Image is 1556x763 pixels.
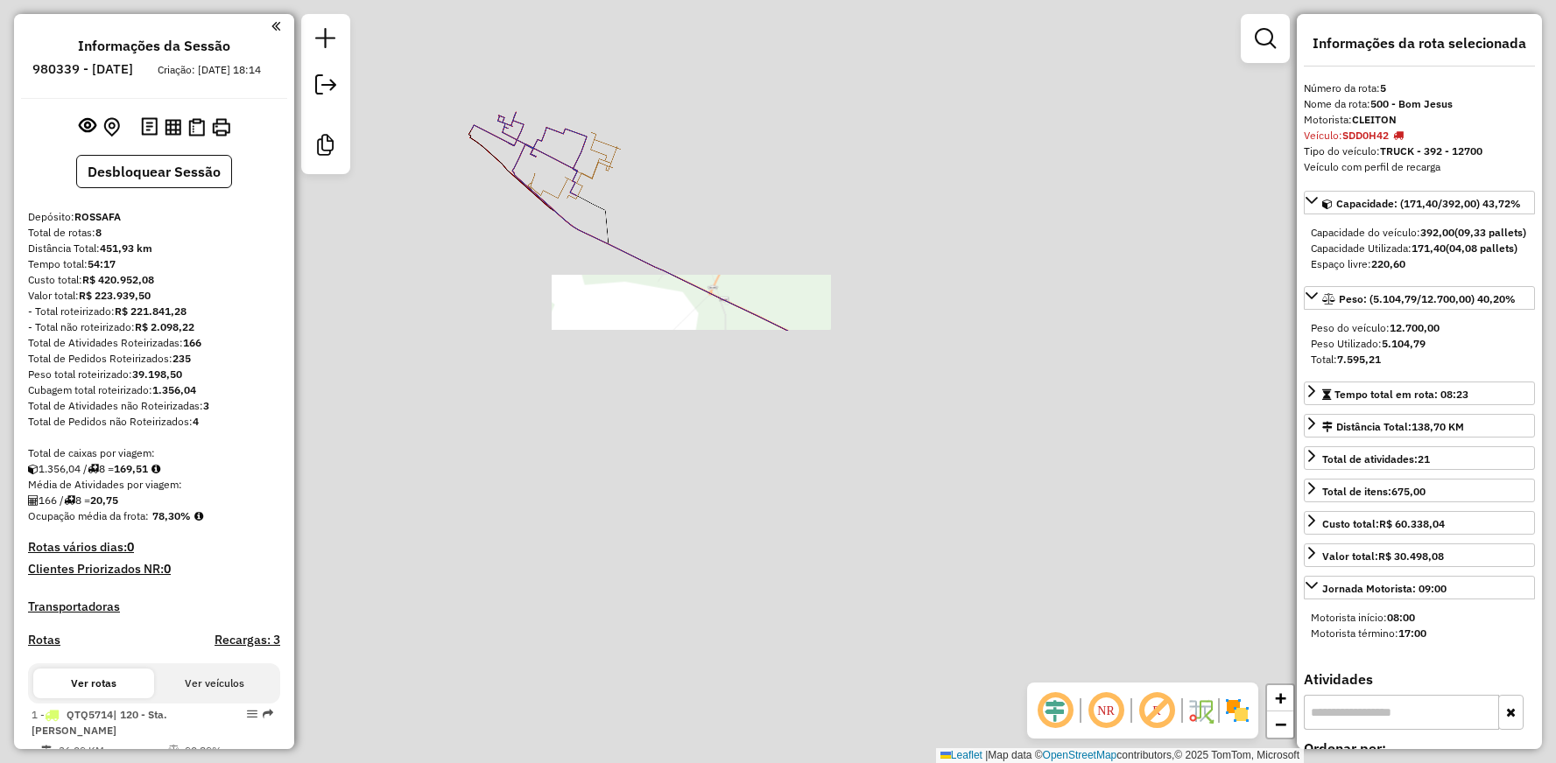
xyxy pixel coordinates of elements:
div: Tipo do veículo: [1304,143,1535,159]
strong: CLEITON [1352,113,1397,126]
strong: 21 [1418,452,1430,465]
span: 138,70 KM [1412,420,1464,433]
a: Tempo total em rota: 08:23 [1304,381,1535,405]
a: Capacidade: (171,40/392,00) 43,72% [1304,191,1535,214]
div: Depósito: [28,209,280,225]
strong: 78,30% [152,509,191,522]
a: Total de atividades:21 [1304,446,1535,470]
strong: 166 [183,336,201,349]
div: Valor total: [1322,549,1444,564]
a: Valor total:R$ 30.498,08 [1304,543,1535,567]
a: Peso: (5.104,79/12.700,00) 40,20% [1304,286,1535,310]
strong: 5 [1380,81,1386,94]
a: Distância Total:138,70 KM [1304,414,1535,437]
i: Total de Atividades [28,495,39,506]
div: Valor total: [28,288,280,304]
div: Motorista término: [1311,626,1528,641]
span: − [1275,713,1286,735]
i: % de utilização do peso [167,745,180,756]
button: Visualizar Romaneio [185,115,208,140]
div: Nome da rota: [1304,96,1535,112]
div: - Total roteirizado: [28,304,280,319]
div: Número da rota: [1304,80,1535,96]
strong: R$ 2.098,22 [135,320,194,333]
strong: 8 [95,226,102,239]
div: Espaço livre: [1311,256,1528,272]
strong: 4 [193,415,199,428]
a: OpenStreetMap [1043,749,1117,761]
span: Ocupação média da frota: [28,509,149,522]
em: Média calculada utilizando a maior ocupação (%Peso ou %Cubagem) de cada rota da sessão. Rotas cro... [194,511,203,521]
div: Total de Pedidos Roteirizados: [28,351,280,367]
a: Nova sessão e pesquisa [308,21,343,60]
div: Total de Atividades não Roteirizadas: [28,398,280,414]
div: - Total não roteirizado: [28,319,280,335]
div: Map data © contributors,© 2025 TomTom, Microsoft [936,748,1304,763]
a: Exibir filtros [1248,21,1283,56]
div: Capacidade Utilizada: [1311,241,1528,256]
div: Capacidade do veículo: [1311,225,1528,241]
em: Opções [247,709,257,719]
h4: Recargas: 3 [215,633,280,647]
strong: SDD0H42 [1342,129,1389,142]
strong: 171,40 [1412,241,1446,255]
span: Peso do veículo: [1311,321,1440,334]
div: Total de Pedidos não Roteirizados: [28,414,280,430]
strong: R$ 420.952,08 [82,273,154,286]
div: Total de rotas: [28,225,280,241]
strong: 1.356,04 [152,383,196,396]
img: Exibir/Ocultar setores [1223,696,1251,724]
strong: 20,75 [90,493,118,507]
button: Desbloquear Sessão [76,155,232,188]
a: Exportar sessão [308,67,343,107]
div: 166 / 8 = [28,493,280,508]
div: Distância Total: [1322,419,1464,435]
strong: R$ 221.841,28 [115,304,187,318]
h4: Atividades [1304,671,1535,688]
strong: 08:00 [1387,611,1415,624]
strong: R$ 223.939,50 [79,289,151,302]
td: 90,89% [184,742,272,759]
strong: 675,00 [1391,485,1426,498]
strong: 169,51 [114,462,148,475]
button: Logs desbloquear sessão [137,114,161,141]
div: Custo total: [1322,516,1445,532]
h6: 980339 - [DATE] [32,61,133,77]
em: Rota exportada [263,709,273,719]
a: Rotas [28,633,60,647]
span: Exibir rótulo [1136,689,1178,731]
div: Média de Atividades por viagem: [28,477,280,493]
div: 1.356,04 / 8 = [28,461,280,477]
div: Peso: (5.104,79/12.700,00) 40,20% [1304,313,1535,374]
a: Criar modelo [308,128,343,167]
div: Motorista início: [1311,610,1528,626]
span: | [985,749,988,761]
strong: 5.104,79 [1382,337,1426,350]
div: Criação: [DATE] 18:14 [151,62,268,78]
i: Total de rotas [88,464,99,474]
span: 1 - [32,708,167,737]
div: Peso Utilizado: [1311,336,1528,352]
h4: Clientes Priorizados NR: [28,562,280,577]
strong: 500 - Bom Jesus [1370,97,1453,110]
strong: 220,60 [1371,257,1405,270]
strong: R$ 60.338,04 [1379,517,1445,530]
div: Jornada Motorista: 09:00 [1322,581,1447,597]
div: Total de itens: [1322,484,1426,500]
a: Clique aqui para minimizar o painel [271,16,280,36]
div: Total de caixas por viagem: [28,445,280,461]
strong: 3 [203,399,209,412]
strong: 235 [172,352,191,365]
i: Meta Caixas/viagem: 1,00 Diferença: 168,51 [151,464,160,474]
div: Veículo: [1304,128,1535,143]
span: Ocultar NR [1085,689,1127,731]
h4: Rotas vários dias: [28,540,280,555]
strong: 12.700,00 [1390,321,1440,334]
div: Veículo com perfil de recarga [1304,159,1535,175]
span: Tempo total em rota: 08:23 [1334,388,1468,401]
h4: Transportadoras [28,599,280,614]
button: Ver rotas [33,668,154,698]
h4: Informações da rota selecionada [1304,35,1535,52]
button: Ver veículos [154,668,275,698]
